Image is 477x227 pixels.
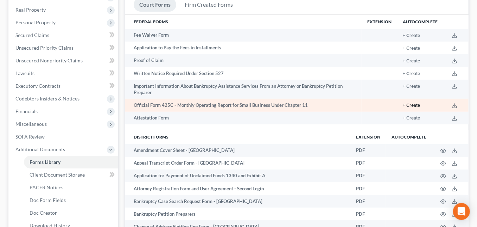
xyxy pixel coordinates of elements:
[15,96,79,102] span: Codebtors Insiders & Notices
[24,168,118,181] a: Client Document Storage
[453,203,470,220] div: Open Intercom Messenger
[350,195,386,208] td: PDF
[125,54,362,67] td: Proof of Claim
[125,29,362,42] td: Fee Waiver Form
[403,103,420,108] button: + Create
[15,57,83,63] span: Unsecured Nonpriority Claims
[15,7,46,13] span: Real Property
[350,170,386,182] td: PDF
[30,197,66,203] span: Doc Form Fields
[403,46,420,51] button: + Create
[15,19,56,25] span: Personal Property
[10,80,118,92] a: Executory Contracts
[15,45,74,51] span: Unsecured Priority Claims
[10,67,118,80] a: Lawsuits
[125,195,350,208] td: Bankruptcy Case Search Request Form - [GEOGRAPHIC_DATA]
[350,208,386,220] td: PDF
[24,156,118,168] a: Forms Library
[10,42,118,54] a: Unsecured Priority Claims
[403,33,420,38] button: + Create
[30,159,61,165] span: Forms Library
[125,42,362,54] td: Application to Pay the Fees in Installments
[10,29,118,42] a: Secured Claims
[350,144,386,157] td: PDF
[403,84,420,89] button: + Create
[397,15,443,29] th: Autocomplete
[125,99,362,111] td: Official Form 425C - Monthly Operating Report for Small Business Under Chapter 11
[125,208,350,220] td: Bankruptcy Petition Preparers
[403,72,420,76] button: + Create
[362,15,397,29] th: Extension
[15,146,65,152] span: Additional Documents
[350,157,386,170] td: PDF
[403,59,420,63] button: + Create
[24,194,118,207] a: Doc Form Fields
[350,182,386,195] td: PDF
[10,130,118,143] a: SOFA Review
[125,182,350,195] td: Attorney Registration Form and User Agreement - Second Login
[15,121,47,127] span: Miscellaneous
[24,207,118,219] a: Doc Creator
[15,134,45,140] span: SOFA Review
[125,157,350,170] td: Appeal Transcript Order Form - [GEOGRAPHIC_DATA]
[125,170,350,182] td: Application for Payment of Unclaimed Funds 1340 and Exhibit A
[30,172,85,178] span: Client Document Storage
[125,15,362,29] th: Federal Forms
[125,144,350,157] td: Amendment Cover Sheet - [GEOGRAPHIC_DATA]
[10,54,118,67] a: Unsecured Nonpriority Claims
[125,67,362,80] td: Written Notice Required Under Section 527
[403,116,420,121] button: + Create
[15,70,34,76] span: Lawsuits
[15,83,61,89] span: Executory Contracts
[386,130,432,144] th: Autocomplete
[350,130,386,144] th: Extension
[125,80,362,99] td: Important Information About Bankruptcy Assistance Services From an Attorney or Bankruptcy Petitio...
[30,210,57,216] span: Doc Creator
[24,181,118,194] a: PACER Notices
[125,130,350,144] th: District forms
[125,112,362,124] td: Attestation Form
[30,184,63,190] span: PACER Notices
[15,108,38,114] span: Financials
[15,32,49,38] span: Secured Claims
